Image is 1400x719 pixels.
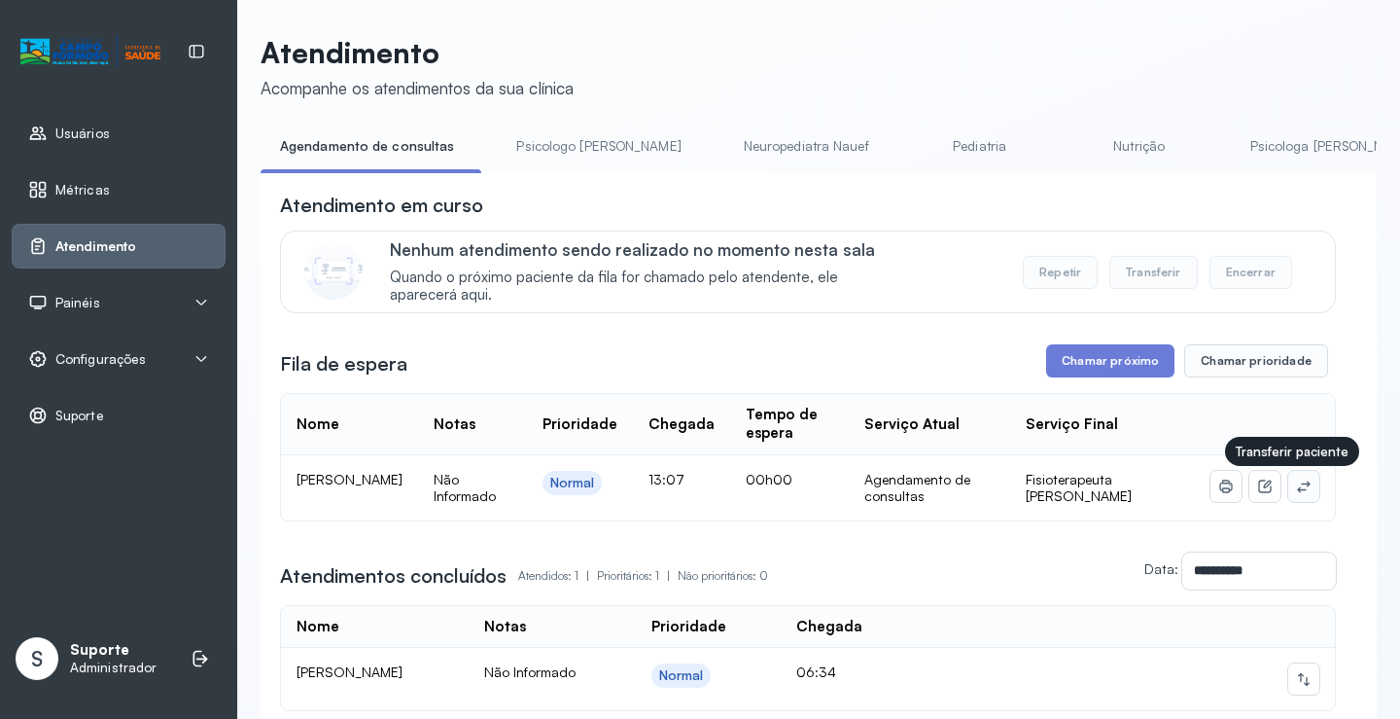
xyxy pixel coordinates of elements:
[796,618,862,636] div: Chegada
[70,660,157,676] p: Administrador
[542,415,617,434] div: Prioridade
[280,562,507,590] h3: Atendimentos concluídos
[434,471,496,505] span: Não Informado
[497,130,700,162] a: Psicologo [PERSON_NAME]
[55,126,110,142] span: Usuários
[55,238,136,255] span: Atendimento
[484,664,576,680] span: Não Informado
[1109,256,1198,289] button: Transferir
[297,664,402,680] span: [PERSON_NAME]
[55,408,104,424] span: Suporte
[28,124,209,143] a: Usuários
[28,180,209,199] a: Métricas
[678,562,768,590] p: Não prioritários: 0
[297,415,339,434] div: Nome
[434,415,475,434] div: Notas
[55,182,110,198] span: Métricas
[864,415,960,434] div: Serviço Atual
[586,568,589,583] span: |
[70,641,157,660] p: Suporte
[796,664,836,680] span: 06:34
[390,269,904,306] span: Quando o próximo paciente da fila for chamado pelo atendente, ele aparecerá aqui.
[297,471,402,487] span: [PERSON_NAME]
[1144,560,1178,577] label: Data:
[746,406,834,443] div: Tempo de espera
[28,236,209,256] a: Atendimento
[864,471,995,505] div: Agendamento de consultas
[597,562,678,590] p: Prioritários: 1
[1209,256,1292,289] button: Encerrar
[724,130,889,162] a: Neuropediatra Nauef
[1046,344,1174,377] button: Chamar próximo
[912,130,1048,162] a: Pediatria
[550,475,595,491] div: Normal
[297,618,339,636] div: Nome
[280,192,483,219] h3: Atendimento em curso
[648,415,715,434] div: Chegada
[261,78,574,98] div: Acompanhe os atendimentos da sua clínica
[659,667,704,684] div: Normal
[667,568,670,583] span: |
[55,295,100,311] span: Painéis
[1026,471,1132,505] span: Fisioterapeuta [PERSON_NAME]
[746,471,792,487] span: 00h00
[261,130,473,162] a: Agendamento de consultas
[1026,415,1118,434] div: Serviço Final
[390,239,904,260] p: Nenhum atendimento sendo realizado no momento nesta sala
[280,350,407,377] h3: Fila de espera
[484,618,526,636] div: Notas
[55,351,146,368] span: Configurações
[261,35,574,70] p: Atendimento
[648,471,684,487] span: 13:07
[20,36,160,68] img: Logotipo do estabelecimento
[1184,344,1328,377] button: Chamar prioridade
[1023,256,1098,289] button: Repetir
[651,618,726,636] div: Prioridade
[304,241,363,300] img: Imagem de CalloutCard
[518,562,597,590] p: Atendidos: 1
[1071,130,1207,162] a: Nutrição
